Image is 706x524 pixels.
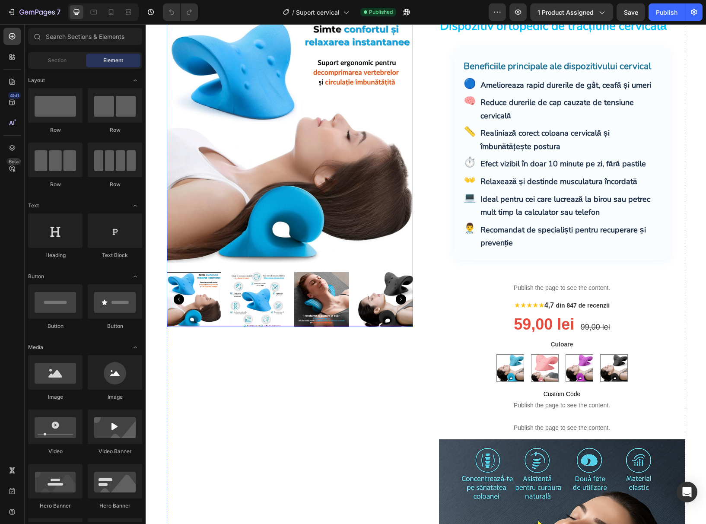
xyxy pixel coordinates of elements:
[28,343,43,351] span: Media
[399,277,408,285] span: 4,7
[293,276,540,286] div: ★★★★★
[28,502,83,510] div: Hero Banner
[624,9,638,16] span: Save
[28,322,83,330] div: Button
[28,181,83,188] div: Row
[8,92,21,99] div: 450
[318,102,515,129] div: Realiniază corect coloana cervicală și îmbunătățește postura
[293,259,540,268] p: Publish the page to see the content.
[146,24,706,524] iframe: Design area
[318,151,515,164] div: Relaxează și destinde musculatura încordată
[318,102,331,112] span: 📏
[250,270,261,280] button: Carousel Next Arrow
[88,251,142,259] div: Text Block
[435,299,464,307] span: 99,00 lei
[318,72,515,98] div: Reduce durerile de cap cauzate de tensiune cervicală
[292,8,294,17] span: /
[318,151,331,161] span: 👐
[404,314,428,327] legend: Culoare
[656,8,677,17] div: Publish
[318,54,515,68] div: Amelioreaza rapid durerile de gât, ceafă și umeri
[318,133,331,143] span: ⏱️
[293,377,540,385] span: Publish the page to see the content.
[28,28,142,45] input: Search Sections & Elements
[128,270,142,283] span: Toggle open
[28,448,83,455] div: Video
[296,8,340,17] span: Suport cervical
[410,278,464,285] span: din 847 de recenzii
[163,3,198,21] div: Undo/Redo
[88,181,142,188] div: Row
[368,291,429,309] span: 59,00 lei
[88,502,142,510] div: Hero Banner
[103,57,123,64] span: Element
[677,482,697,502] div: Open Intercom Messenger
[649,3,685,21] button: Publish
[318,54,331,64] span: 🔵
[128,73,142,87] span: Toggle open
[128,199,142,213] span: Toggle open
[28,126,83,134] div: Row
[318,168,515,195] div: Ideal pentru cei care lucrează la birou sau petrec mult timp la calculator sau telefon
[318,199,331,209] span: 👨‍⚕️
[318,133,515,146] div: Efect vizibil în doar 10 minute pe zi, fără pastile
[128,340,142,354] span: Toggle open
[28,76,45,84] span: Layout
[88,126,142,134] div: Row
[318,168,331,178] span: 💻
[537,8,594,17] span: 1 product assigned
[318,35,515,49] div: Beneficiile principale ale dispozitivului cervical
[3,3,64,21] button: 7
[293,365,540,375] span: Custom Code
[28,251,83,259] div: Heading
[617,3,645,21] button: Save
[28,202,39,210] span: Text
[318,199,515,225] div: Recomandat de specialiști pentru recuperare și prevenție
[318,72,331,82] span: 🧠
[57,7,60,17] p: 7
[6,158,21,165] div: Beta
[28,393,83,401] div: Image
[88,448,142,455] div: Video Banner
[530,3,613,21] button: 1 product assigned
[48,57,67,64] span: Section
[88,393,142,401] div: Image
[293,399,540,408] p: Publish the page to see the content.
[369,8,393,16] span: Published
[88,322,142,330] div: Button
[28,273,44,280] span: Button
